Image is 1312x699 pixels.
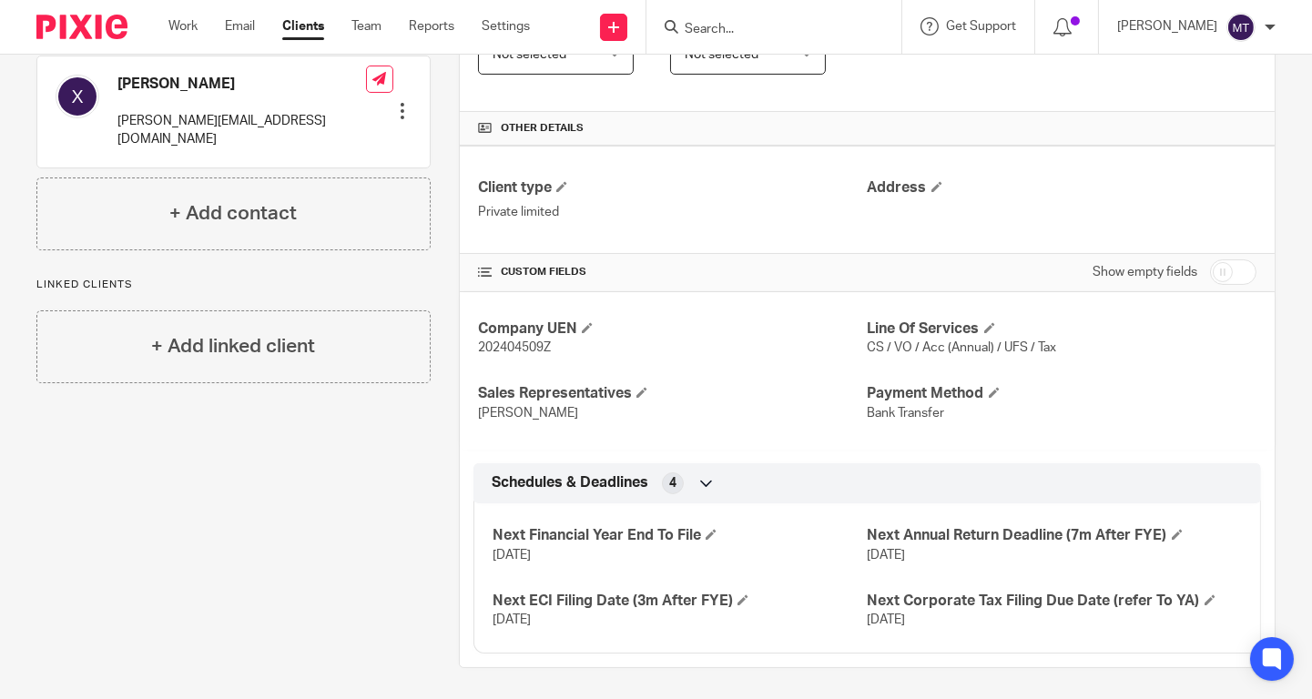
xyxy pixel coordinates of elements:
[478,203,867,221] p: Private limited
[56,75,99,118] img: svg%3E
[868,341,1057,354] span: CS / VO / Acc (Annual) / UFS / Tax
[409,17,454,35] a: Reports
[478,178,867,198] h4: Client type
[868,407,945,420] span: Bank Transfer
[169,199,297,228] h4: + Add contact
[478,407,578,420] span: [PERSON_NAME]
[493,48,566,61] span: Not selected
[478,384,867,403] h4: Sales Representatives
[683,22,847,38] input: Search
[685,48,758,61] span: Not selected
[493,526,867,545] h4: Next Financial Year End To File
[282,17,324,35] a: Clients
[36,15,127,39] img: Pixie
[482,17,530,35] a: Settings
[36,278,431,292] p: Linked clients
[493,613,531,626] span: [DATE]
[478,341,551,354] span: 202404509Z
[117,75,366,94] h4: [PERSON_NAME]
[868,319,1256,339] h4: Line Of Services
[868,592,1242,611] h4: Next Corporate Tax Filing Due Date (refer To YA)
[225,17,255,35] a: Email
[868,178,1256,198] h4: Address
[1093,263,1197,281] label: Show empty fields
[493,592,867,611] h4: Next ECI Filing Date (3m After FYE)
[868,526,1242,545] h4: Next Annual Return Deadline (7m After FYE)
[868,613,906,626] span: [DATE]
[946,20,1016,33] span: Get Support
[501,121,584,136] span: Other details
[492,473,648,492] span: Schedules & Deadlines
[351,17,381,35] a: Team
[868,384,1256,403] h4: Payment Method
[669,474,676,492] span: 4
[117,112,366,149] p: [PERSON_NAME][EMAIL_ADDRESS][DOMAIN_NAME]
[168,17,198,35] a: Work
[1117,17,1217,35] p: [PERSON_NAME]
[151,332,315,360] h4: + Add linked client
[493,549,531,562] span: [DATE]
[868,549,906,562] span: [DATE]
[1226,13,1256,42] img: svg%3E
[478,319,867,339] h4: Company UEN
[478,265,867,279] h4: CUSTOM FIELDS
